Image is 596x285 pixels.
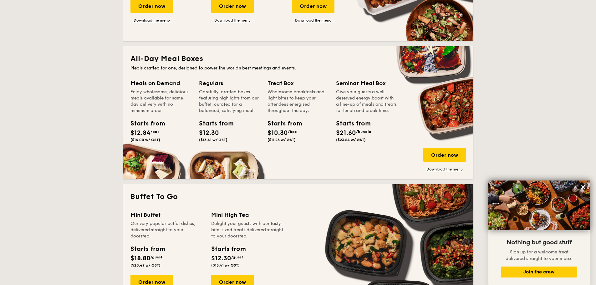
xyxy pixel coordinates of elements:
[336,138,366,142] span: ($23.54 w/ GST)
[423,148,466,162] div: Order now
[130,138,160,142] span: ($14.00 w/ GST)
[150,255,162,259] span: /guest
[336,119,364,128] div: Starts from
[130,263,160,267] span: ($20.49 w/ GST)
[130,244,165,254] div: Starts from
[130,119,159,128] div: Starts from
[336,89,397,114] div: Give your guests a well-deserved energy boost with a line-up of meals and treats for lunch and br...
[336,79,397,88] div: Seminar Meal Box
[267,79,329,88] div: Treat Box
[231,255,243,259] span: /guest
[507,239,572,246] span: Nothing but good stuff
[130,54,466,64] h2: All-Day Meal Boxes
[336,129,356,137] span: $21.60
[130,18,173,23] a: Download the menu
[130,211,204,219] div: Mini Buffet
[130,255,150,262] span: $18.80
[130,192,466,202] h2: Buffet To Go
[211,211,284,219] div: Mini High Tea
[423,167,466,172] a: Download the menu
[199,89,260,114] div: Carefully-crafted boxes featuring highlights from our buffet, curated for a balanced, satisfying ...
[199,119,227,128] div: Starts from
[130,79,191,88] div: Meals on Demand
[211,263,240,267] span: ($13.41 w/ GST)
[501,267,577,277] button: Join the crew
[211,221,284,239] div: Delight your guests with our tasty bite-sized treats delivered straight to your doorstep.
[267,138,296,142] span: ($11.23 w/ GST)
[211,255,231,262] span: $12.30
[130,129,150,137] span: $12.84
[578,182,588,192] button: Close
[199,138,227,142] span: ($13.41 w/ GST)
[267,89,329,114] div: Wholesome breakfasts and light bites to keep your attendees energised throughout the day.
[130,89,191,114] div: Enjoy wholesome, delicious meals available for same-day delivery with no minimum order.
[267,119,296,128] div: Starts from
[199,129,219,137] span: $12.30
[356,130,371,134] span: /bundle
[288,130,297,134] span: /box
[150,130,160,134] span: /box
[506,249,573,261] span: Sign up for a welcome treat delivered straight to your inbox.
[292,18,334,23] a: Download the menu
[130,221,204,239] div: Our very popular buffet dishes, delivered straight to your doorstep.
[199,79,260,88] div: Regulars
[211,244,245,254] div: Starts from
[488,181,590,230] img: DSC07876-Edit02-Large.jpeg
[130,65,466,71] div: Meals crafted for one, designed to power the world's best meetings and events.
[211,18,254,23] a: Download the menu
[267,129,288,137] span: $10.30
